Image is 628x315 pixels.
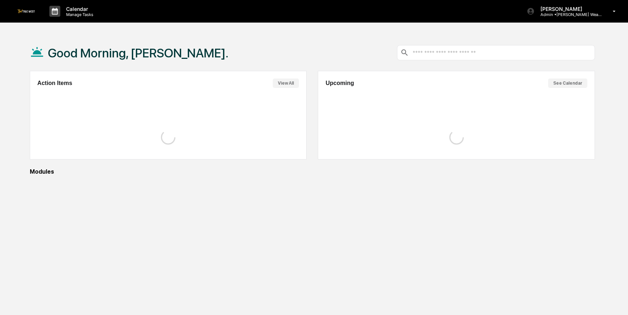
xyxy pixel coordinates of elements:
[60,12,97,17] p: Manage Tasks
[535,6,602,12] p: [PERSON_NAME]
[37,80,72,86] h2: Action Items
[48,46,228,60] h1: Good Morning, [PERSON_NAME].
[17,9,35,13] img: logo
[325,80,354,86] h2: Upcoming
[273,78,299,88] button: View All
[30,168,595,175] div: Modules
[548,78,587,88] button: See Calendar
[535,12,602,17] p: Admin • [PERSON_NAME] Wealth Management
[60,6,97,12] p: Calendar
